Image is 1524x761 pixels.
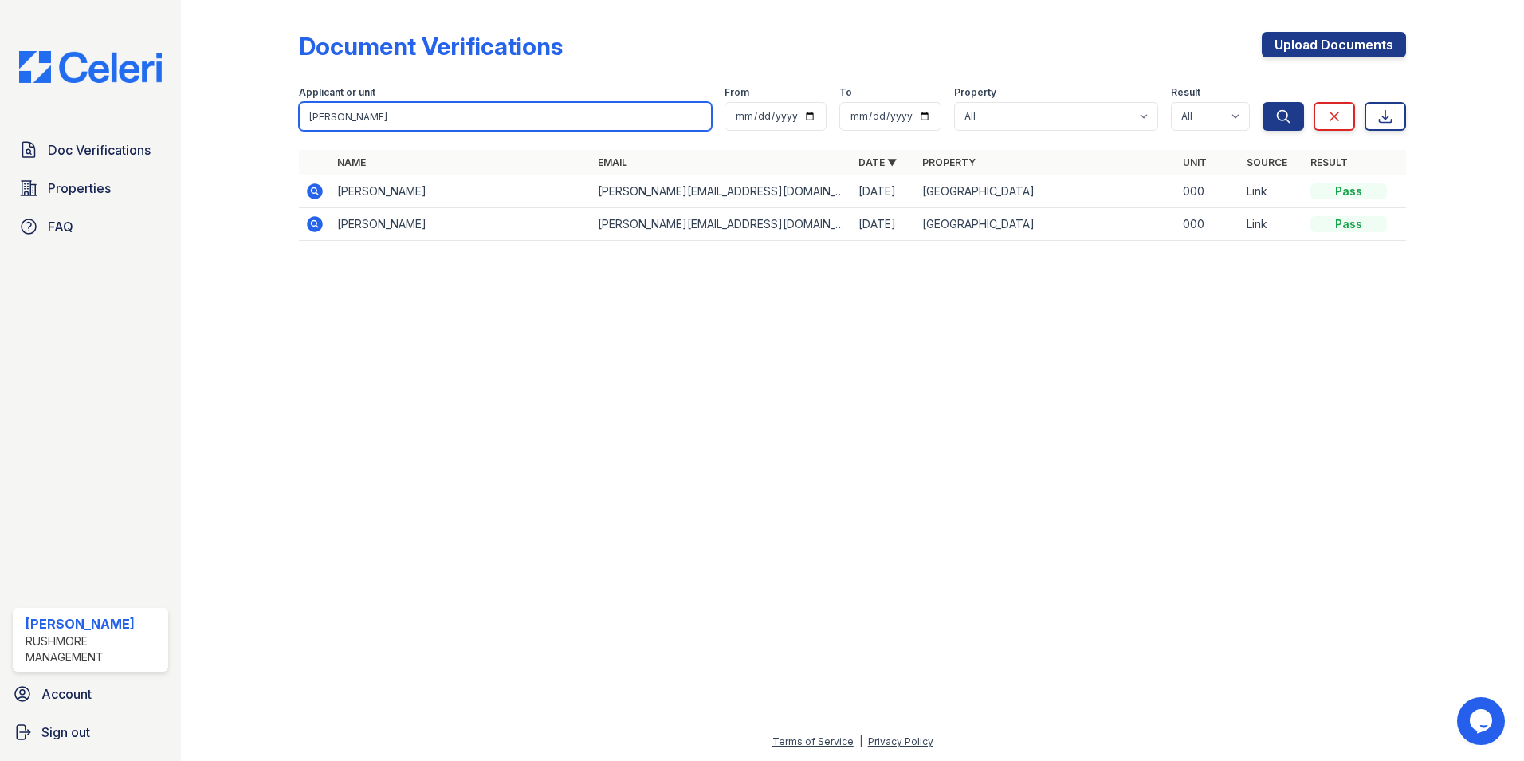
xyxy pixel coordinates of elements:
[41,684,92,704] span: Account
[299,86,375,99] label: Applicant or unit
[916,175,1176,208] td: [GEOGRAPHIC_DATA]
[299,102,712,131] input: Search by name, email, or unit number
[922,156,976,168] a: Property
[331,175,591,208] td: [PERSON_NAME]
[331,208,591,241] td: [PERSON_NAME]
[6,716,175,748] a: Sign out
[13,134,168,166] a: Doc Verifications
[852,175,916,208] td: [DATE]
[1457,697,1508,745] iframe: chat widget
[13,211,168,242] a: FAQ
[41,723,90,742] span: Sign out
[725,86,749,99] label: From
[26,614,162,633] div: [PERSON_NAME]
[26,633,162,665] div: Rushmore Management
[839,86,852,99] label: To
[48,179,111,198] span: Properties
[1240,175,1304,208] td: Link
[1176,208,1240,241] td: 000
[48,140,151,160] span: Doc Verifications
[954,86,996,99] label: Property
[598,156,627,168] a: Email
[1183,156,1207,168] a: Unit
[1310,216,1387,232] div: Pass
[337,156,366,168] a: Name
[916,208,1176,241] td: [GEOGRAPHIC_DATA]
[6,51,175,83] img: CE_Logo_Blue-a8612792a0a2168367f1c8372b55b34899dd931a85d93a1a3d3e32e68fde9ad4.png
[859,735,862,747] div: |
[772,735,854,747] a: Terms of Service
[1176,175,1240,208] td: 000
[1262,32,1406,57] a: Upload Documents
[852,208,916,241] td: [DATE]
[48,217,73,236] span: FAQ
[1240,208,1304,241] td: Link
[6,678,175,710] a: Account
[858,156,897,168] a: Date ▼
[591,175,852,208] td: [PERSON_NAME][EMAIL_ADDRESS][DOMAIN_NAME]
[1310,156,1348,168] a: Result
[13,172,168,204] a: Properties
[299,32,563,61] div: Document Verifications
[1247,156,1287,168] a: Source
[1171,86,1200,99] label: Result
[591,208,852,241] td: [PERSON_NAME][EMAIL_ADDRESS][DOMAIN_NAME]
[868,735,933,747] a: Privacy Policy
[1310,183,1387,199] div: Pass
